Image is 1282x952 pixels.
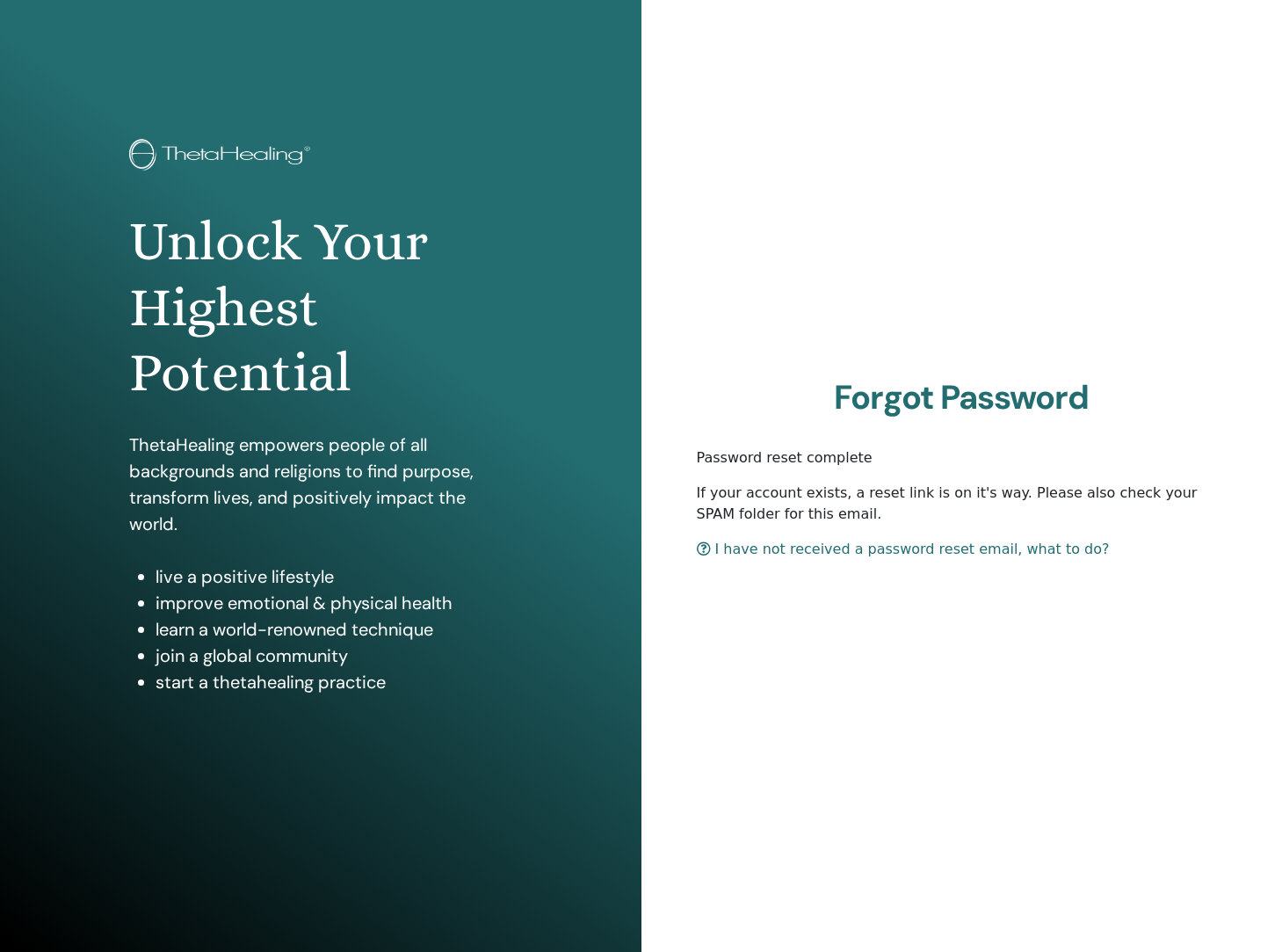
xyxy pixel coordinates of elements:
[156,643,512,669] li: join a global community
[156,616,512,643] li: learn a world-renowned technique
[697,378,1228,418] h2: Forgot Password
[697,541,1110,557] a: I have not received a password reset email, what to do?
[697,483,1228,525] p: If your account exists, a reset link is on it's way. Please also check your SPAM folder for this ...
[156,563,512,590] li: live a positive lifestyle
[156,590,512,616] li: improve emotional & physical health
[156,669,512,695] li: start a thetahealing practice
[129,209,512,405] h1: Unlock Your Highest Potential
[697,447,1228,469] p: Password reset complete
[129,432,512,537] p: ThetaHealing empowers people of all backgrounds and religions to find purpose, transform lives, a...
